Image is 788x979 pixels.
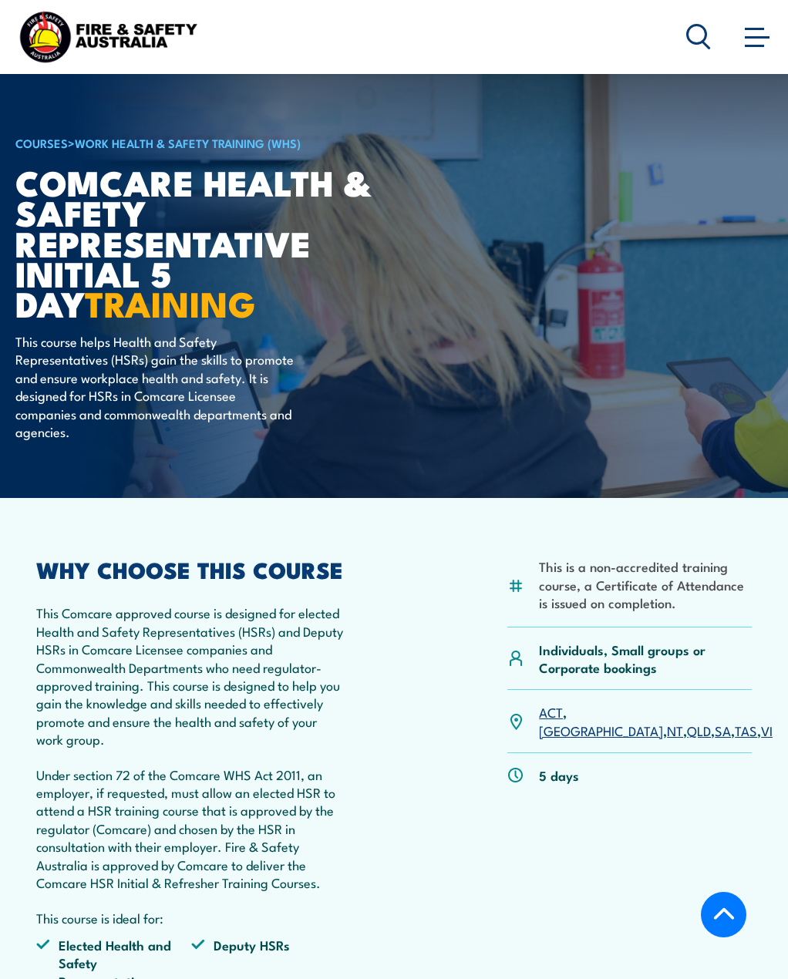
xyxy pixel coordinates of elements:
a: [GEOGRAPHIC_DATA] [539,721,663,739]
a: VIC [761,721,781,739]
a: Work Health & Safety Training (WHS) [75,134,301,151]
a: NT [667,721,683,739]
a: COURSES [15,134,68,151]
p: 5 days [539,766,579,784]
h6: > [15,133,396,152]
p: This Comcare approved course is designed for elected Health and Safety Representatives (HSRs) and... [36,604,346,748]
p: Under section 72 of the Comcare WHS Act 2011, an employer, if requested, must allow an elected HS... [36,765,346,892]
li: This is a non-accredited training course, a Certificate of Attendance is issued on completion. [539,557,752,611]
a: ACT [539,702,563,721]
p: Individuals, Small groups or Corporate bookings [539,641,752,677]
a: QLD [687,721,711,739]
a: TAS [735,721,757,739]
h1: Comcare Health & Safety Representative Initial 5 Day [15,167,396,318]
h2: WHY CHOOSE THIS COURSE [36,559,346,579]
strong: TRAINING [85,276,256,329]
a: SA [715,721,731,739]
p: This course is ideal for: [36,909,346,927]
p: This course helps Health and Safety Representatives (HSRs) gain the skills to promote and ensure ... [15,332,297,440]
